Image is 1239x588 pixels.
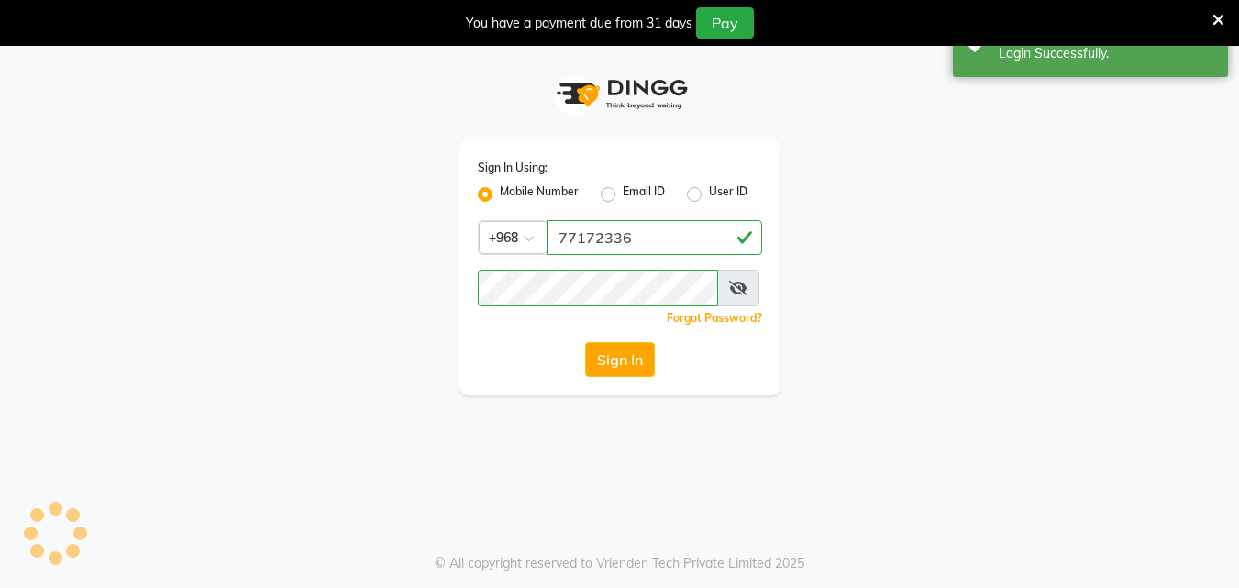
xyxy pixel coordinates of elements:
[547,67,693,121] img: logo1.svg
[466,14,692,33] div: You have a payment due from 31 days
[667,311,762,325] a: Forgot Password?
[696,7,754,39] button: Pay
[623,183,665,205] label: Email ID
[478,270,718,306] input: Username
[500,183,579,205] label: Mobile Number
[478,160,548,176] label: Sign In Using:
[547,220,762,255] input: Username
[999,44,1214,63] div: Login Successfully.
[709,183,747,205] label: User ID
[585,342,655,377] button: Sign In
